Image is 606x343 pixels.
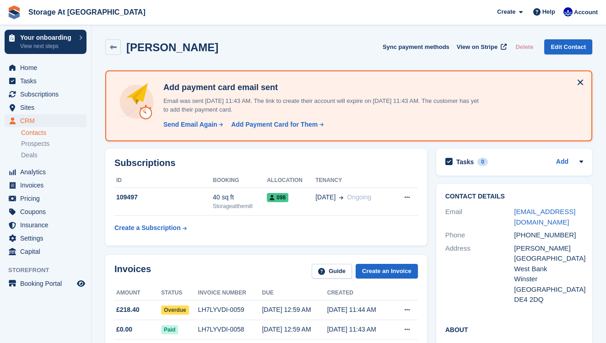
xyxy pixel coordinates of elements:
a: menu [5,179,87,192]
div: [DATE] 12:59 AM [262,305,327,315]
span: £0.00 [116,325,132,334]
div: Winster [514,274,583,284]
a: Storage At [GEOGRAPHIC_DATA] [25,5,149,20]
img: add-payment-card-4dbda4983b697a7845d177d07a5d71e8a16f1ec00487972de202a45f1e8132f5.svg [117,82,156,121]
th: ID [114,173,213,188]
th: Created [327,286,392,300]
a: Your onboarding View next steps [5,30,87,54]
a: menu [5,166,87,178]
span: Paid [161,325,178,334]
a: menu [5,101,87,114]
div: 0 [477,158,488,166]
img: Seb Santiago [563,7,573,16]
div: [DATE] 11:43 AM [327,325,392,334]
span: Prospects [21,139,49,148]
a: Create an Invoice [356,264,418,279]
a: Prospects [21,139,87,149]
p: View next steps [20,42,75,50]
span: Subscriptions [20,88,75,101]
span: Pricing [20,192,75,205]
h2: [PERSON_NAME] [126,41,218,54]
a: menu [5,245,87,258]
a: menu [5,61,87,74]
span: Account [574,8,598,17]
a: menu [5,277,87,290]
div: [PHONE_NUMBER] [514,230,583,241]
h2: Contact Details [445,193,583,200]
th: Status [161,286,198,300]
th: Allocation [267,173,315,188]
a: menu [5,192,87,205]
span: Booking Portal [20,277,75,290]
div: [DATE] 11:44 AM [327,305,392,315]
span: Tasks [20,75,75,87]
div: [DATE] 12:59 AM [262,325,327,334]
h4: Add payment card email sent [160,82,480,93]
a: Guide [312,264,352,279]
span: Overdue [161,305,189,315]
p: Your onboarding [20,34,75,41]
a: Add [556,157,568,167]
span: Ongoing [347,193,371,201]
span: Help [542,7,555,16]
th: Booking [213,173,267,188]
a: Preview store [76,278,87,289]
a: Edit Contact [544,39,592,54]
span: Analytics [20,166,75,178]
span: CRM [20,114,75,127]
a: Deals [21,150,87,160]
th: Tenancy [315,173,391,188]
h2: Tasks [456,158,474,166]
a: menu [5,232,87,245]
a: menu [5,88,87,101]
button: Delete [512,39,537,54]
div: LH7LYVDI-0058 [198,325,262,334]
div: Address [445,243,514,305]
th: Invoice number [198,286,262,300]
h2: About [445,325,583,334]
div: Add Payment Card for Them [231,120,318,129]
span: Coupons [20,205,75,218]
span: £218.40 [116,305,140,315]
span: Home [20,61,75,74]
div: DE4 2DQ [514,295,583,305]
div: 109497 [114,193,213,202]
div: 40 sq ft [213,193,267,202]
div: Storageatthemill [213,202,267,210]
span: Deals [21,151,38,160]
span: Settings [20,232,75,245]
a: menu [5,205,87,218]
div: Create a Subscription [114,223,181,233]
div: [GEOGRAPHIC_DATA] [514,284,583,295]
p: Email was sent [DATE] 11:43 AM. The link to create their account will expire on [DATE] 11:43 AM. ... [160,96,480,114]
div: Email [445,207,514,227]
a: Add Payment Card for Them [227,120,325,129]
span: Sites [20,101,75,114]
img: stora-icon-8386f47178a22dfd0bd8f6a31ec36ba5ce8667c1dd55bd0f319d3a0aa187defe.svg [7,5,21,19]
div: [PERSON_NAME][GEOGRAPHIC_DATA] [514,243,583,264]
a: Create a Subscription [114,220,187,236]
div: Send Email Again [163,120,217,129]
a: menu [5,75,87,87]
a: View on Stripe [453,39,509,54]
div: West Bank [514,264,583,274]
span: View on Stripe [457,43,498,52]
span: Create [497,7,515,16]
span: 098 [267,193,288,202]
th: Due [262,286,327,300]
span: Storefront [8,266,91,275]
span: Insurance [20,219,75,231]
span: Capital [20,245,75,258]
a: menu [5,219,87,231]
a: Contacts [21,129,87,137]
a: [EMAIL_ADDRESS][DOMAIN_NAME] [514,208,575,226]
button: Sync payment methods [383,39,449,54]
a: menu [5,114,87,127]
th: Amount [114,286,161,300]
div: LH7LYVDI-0059 [198,305,262,315]
h2: Invoices [114,264,151,279]
span: Invoices [20,179,75,192]
div: Phone [445,230,514,241]
h2: Subscriptions [114,158,418,168]
span: [DATE] [315,193,335,202]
